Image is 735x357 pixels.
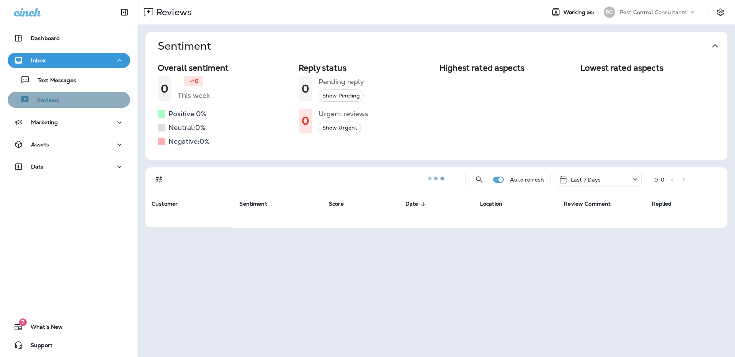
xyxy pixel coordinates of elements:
[29,97,59,104] p: Reviews
[23,342,52,351] span: Support
[31,57,46,63] p: Inbox
[8,72,130,88] button: Text Messages
[31,119,58,125] p: Marketing
[8,115,130,130] button: Marketing
[31,164,44,170] p: Data
[31,141,49,148] p: Assets
[114,5,135,20] button: Collapse Sidebar
[30,77,76,84] p: Text Messages
[8,92,130,108] button: Reviews
[8,31,130,46] button: Dashboard
[8,53,130,68] button: Inbox
[19,318,27,326] span: 7
[23,324,63,333] span: What's New
[8,137,130,152] button: Assets
[8,319,130,334] button: 7What's New
[8,159,130,174] button: Data
[8,338,130,353] button: Support
[31,35,60,41] p: Dashboard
